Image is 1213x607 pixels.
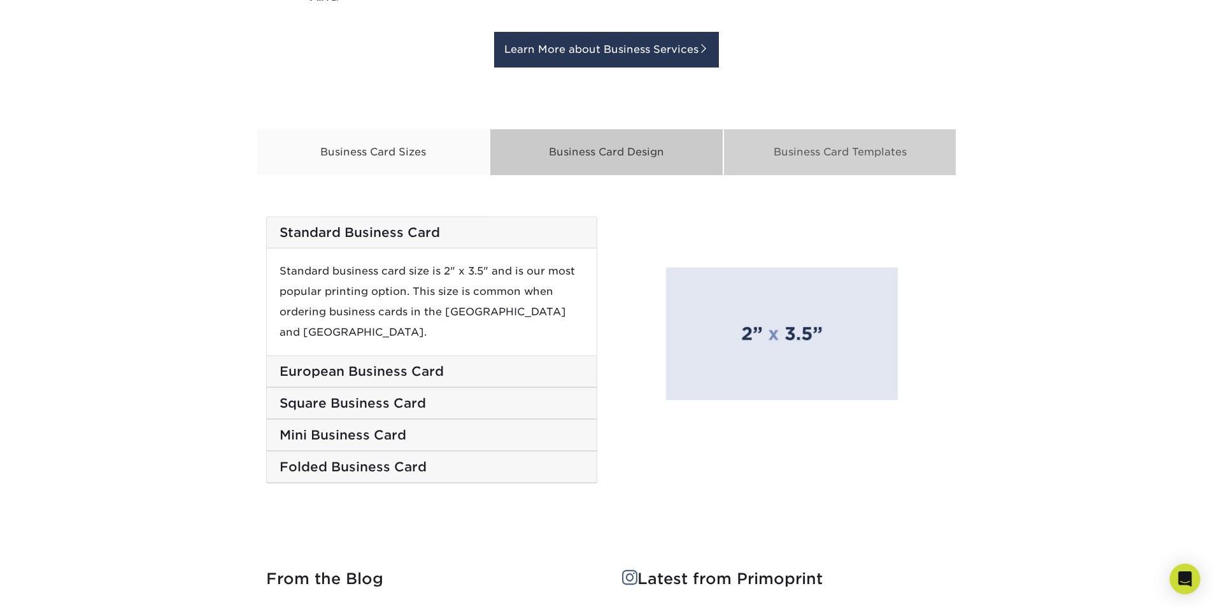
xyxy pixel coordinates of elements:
h4: From the Blog [266,570,592,589]
div: Business Card Templates [723,129,957,176]
a: Learn More about Business Services [494,32,719,68]
h5: Square Business Card [280,396,584,411]
div: Open Intercom Messenger [1170,564,1200,594]
div: Business Card Sizes [257,129,490,176]
h5: Standard Business Card [280,225,584,240]
h5: Folded Business Card [280,459,584,475]
h5: Mini Business Card [280,427,584,443]
div: Standard business card size is 2" x 3.5" and is our most popular printing option. This size is co... [267,248,597,355]
div: Business Card Design [490,129,723,176]
h4: Latest from Primoprint [622,570,947,589]
h5: European Business Card [280,364,584,379]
